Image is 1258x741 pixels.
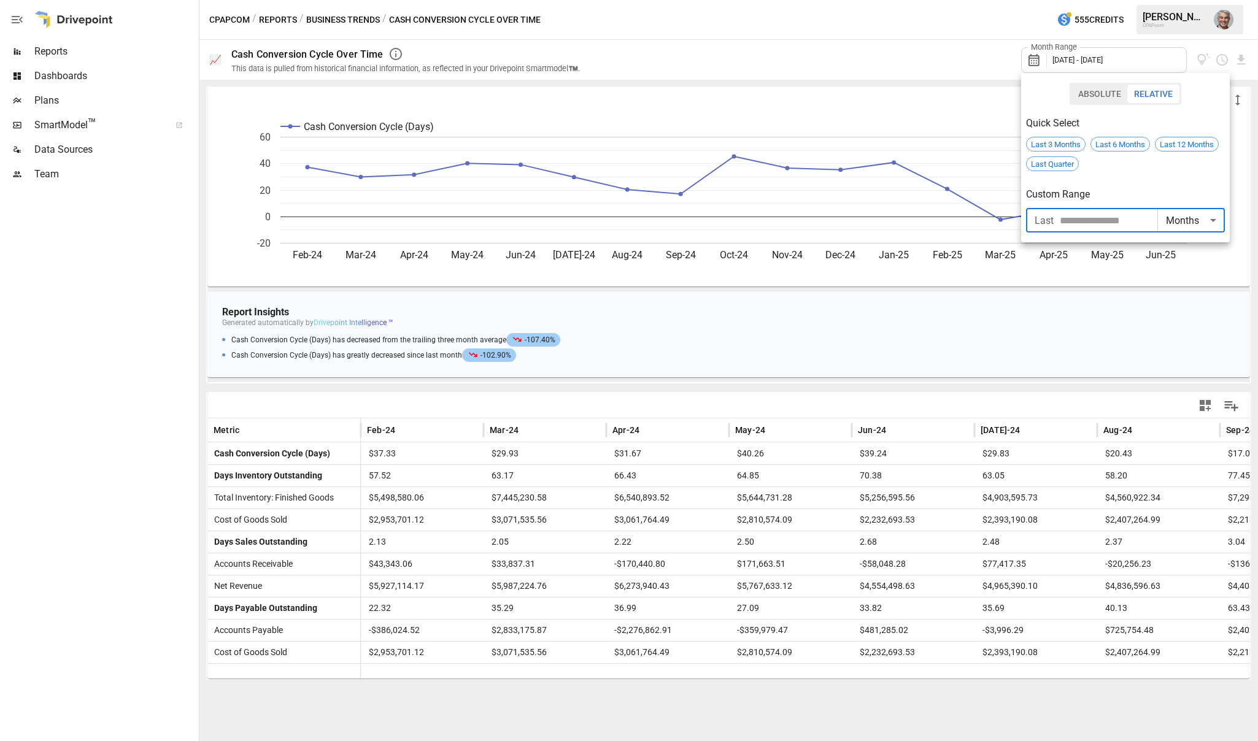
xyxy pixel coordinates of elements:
[1155,137,1219,152] div: Last 12 Months
[1026,115,1225,132] h6: Quick Select
[1027,159,1078,169] span: Last Quarter
[1035,213,1054,228] span: Last
[1157,208,1225,232] div: Months
[1071,85,1128,103] button: Absolute
[1091,140,1149,149] span: Last 6 Months
[1026,137,1086,152] div: Last 3 Months
[1027,140,1085,149] span: Last 3 Months
[1127,85,1179,103] button: Relative
[1026,156,1079,171] div: Last Quarter
[1156,140,1218,149] span: Last 12 Months
[1090,137,1150,152] div: Last 6 Months
[1026,186,1225,203] h6: Custom Range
